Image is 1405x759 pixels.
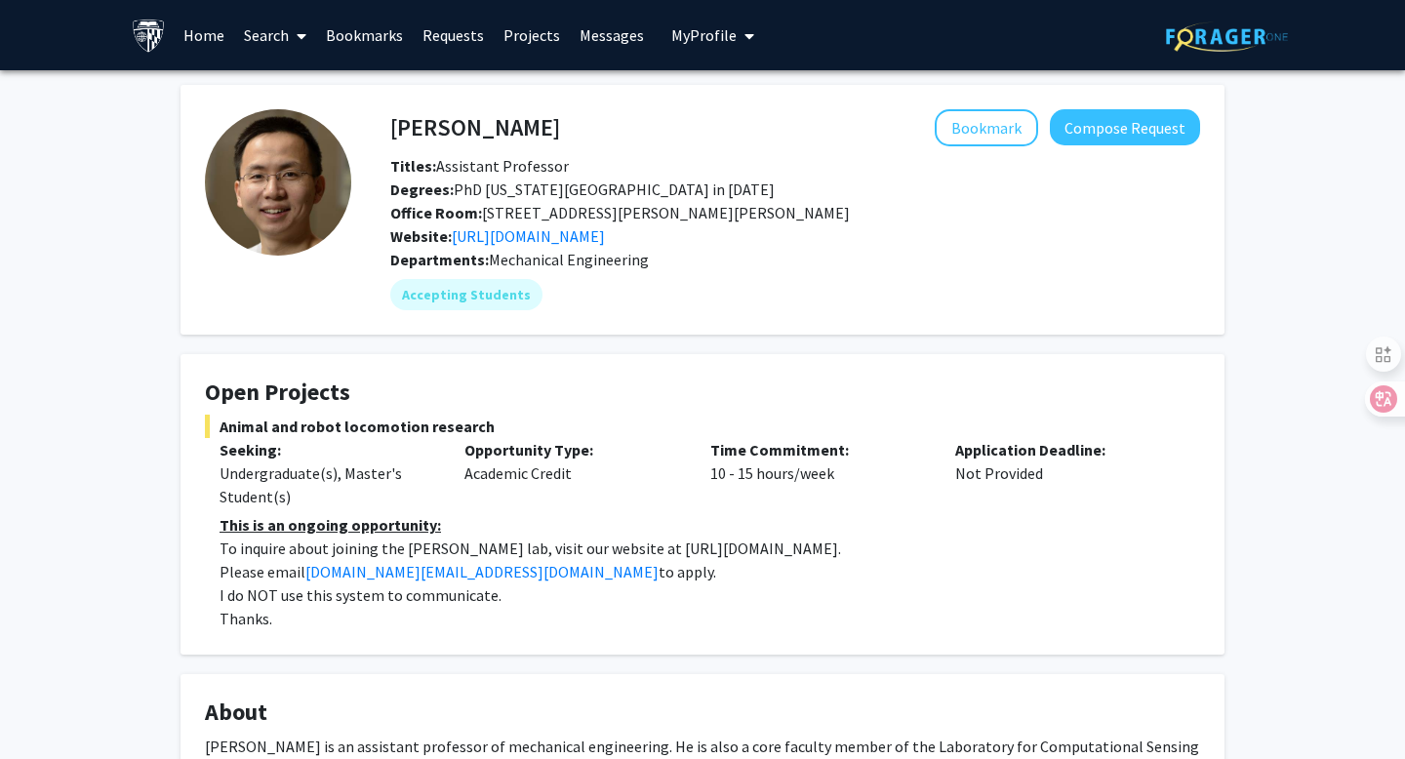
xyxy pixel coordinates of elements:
[413,1,494,69] a: Requests
[935,109,1038,146] button: Add Chen Li to Bookmarks
[390,203,482,222] b: Office Room:
[316,1,413,69] a: Bookmarks
[220,607,1200,630] p: Thanks.
[390,279,542,310] mat-chip: Accepting Students
[220,461,435,508] div: Undergraduate(s), Master's Student(s)
[452,226,605,246] a: Opens in a new tab
[464,438,680,461] p: Opportunity Type:
[234,1,316,69] a: Search
[205,379,1200,407] h4: Open Projects
[696,438,941,508] div: 10 - 15 hours/week
[305,562,659,581] a: [DOMAIN_NAME][EMAIL_ADDRESS][DOMAIN_NAME]
[220,583,1200,607] p: I do NOT use this system to communicate.
[15,671,83,744] iframe: Chat
[205,415,1200,438] span: Animal and robot locomotion research
[390,109,560,145] h4: [PERSON_NAME]
[710,438,926,461] p: Time Commitment:
[671,25,737,45] span: My Profile
[220,438,435,461] p: Seeking:
[205,699,1200,727] h4: About
[390,226,452,246] b: Website:
[220,560,1200,583] p: Please email to apply.
[390,250,489,269] b: Departments:
[489,250,649,269] span: Mechanical Engineering
[570,1,654,69] a: Messages
[390,156,436,176] b: Titles:
[390,180,775,199] span: PhD [US_STATE][GEOGRAPHIC_DATA] in [DATE]
[390,180,454,199] b: Degrees:
[390,203,850,222] span: [STREET_ADDRESS][PERSON_NAME][PERSON_NAME]
[941,438,1185,508] div: Not Provided
[220,537,1200,560] p: To inquire about joining the [PERSON_NAME] lab, visit our website at [URL][DOMAIN_NAME].
[174,1,234,69] a: Home
[132,19,166,53] img: Johns Hopkins University Logo
[205,109,351,256] img: Profile Picture
[494,1,570,69] a: Projects
[955,438,1171,461] p: Application Deadline:
[1166,21,1288,52] img: ForagerOne Logo
[1050,109,1200,145] button: Compose Request to Chen Li
[450,438,695,508] div: Academic Credit
[220,515,441,535] u: This is an ongoing opportunity:
[390,156,569,176] span: Assistant Professor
